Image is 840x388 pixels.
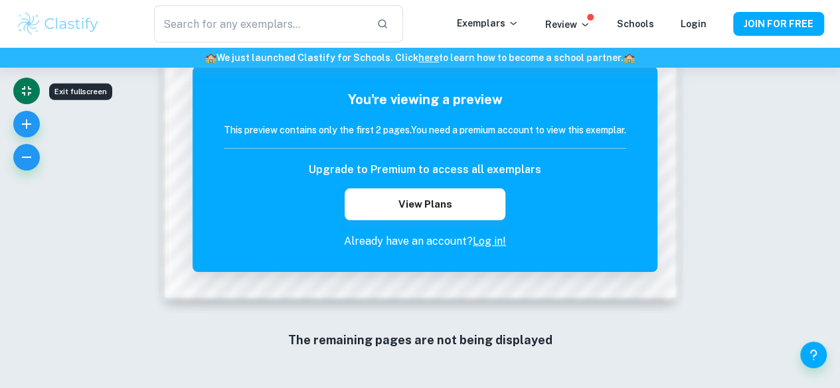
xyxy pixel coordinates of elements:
a: Schools [617,19,654,29]
div: Exit fullscreen [49,83,112,99]
button: View Plans [345,188,505,220]
p: Review [545,17,590,32]
h6: The remaining pages are not being displayed [192,330,649,349]
h6: Upgrade to Premium to access all exemplars [309,162,541,178]
p: Already have an account? [224,233,626,249]
p: Exemplars [457,16,519,31]
button: Help and Feedback [800,342,827,368]
span: 🏫 [624,52,635,63]
h5: You're viewing a preview [224,90,626,109]
h6: This preview contains only the first 2 pages. You need a premium account to view this exemplar. [224,123,626,137]
h6: We just launched Clastify for Schools. Click to learn how to become a school partner. [3,50,837,65]
a: Login [681,19,707,29]
button: Exit fullscreen [13,78,40,104]
a: here [418,52,439,63]
a: Log in! [473,235,506,247]
span: 🏫 [205,52,216,63]
input: Search for any exemplars... [154,5,367,42]
button: JOIN FOR FREE [733,12,824,36]
img: Clastify logo [16,11,100,37]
